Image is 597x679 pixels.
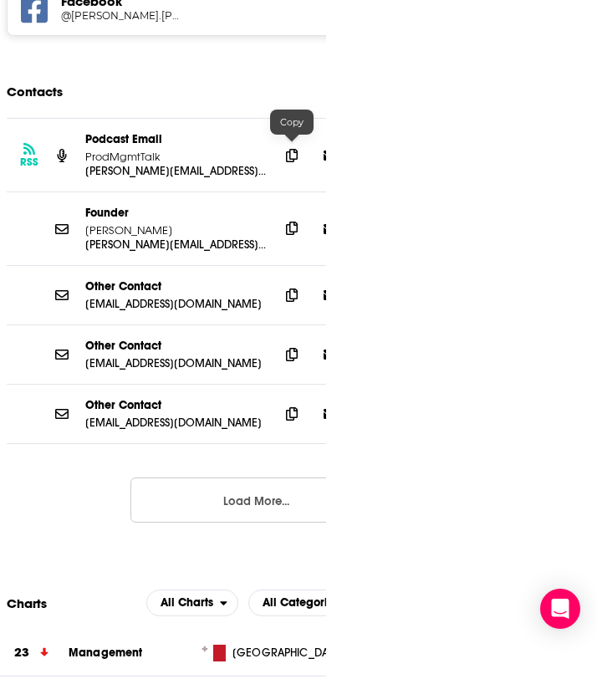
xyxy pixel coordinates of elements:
[85,398,266,412] p: Other Contact
[194,645,344,661] a: [GEOGRAPHIC_DATA]
[540,589,580,629] div: Open Intercom Messenger
[7,76,63,108] h2: Contacts
[248,590,365,616] h2: Categories
[85,206,266,220] p: Founder
[61,9,431,22] a: @[PERSON_NAME].[PERSON_NAME].73
[161,597,213,609] span: All Charts
[20,156,38,169] h3: RSS
[146,590,238,616] button: open menu
[14,643,29,662] h3: 23
[263,597,339,609] span: All Categories
[7,595,47,611] h2: Charts
[85,416,266,430] p: [EMAIL_ADDRESS][DOMAIN_NAME]
[85,339,266,353] p: Other Contact
[85,150,266,164] p: ProdMgmtTalk
[61,9,181,22] h5: @[PERSON_NAME].[PERSON_NAME].73
[85,237,266,252] p: [PERSON_NAME][EMAIL_ADDRESS][DOMAIN_NAME]
[85,164,266,178] p: [PERSON_NAME][EMAIL_ADDRESS][DOMAIN_NAME]
[69,646,143,660] a: Management
[85,223,266,237] p: [PERSON_NAME]
[270,110,314,135] div: Copy
[85,297,266,311] p: [EMAIL_ADDRESS][DOMAIN_NAME]
[248,590,365,616] button: open menu
[85,279,266,294] p: Other Contact
[85,356,266,370] p: [EMAIL_ADDRESS][DOMAIN_NAME]
[232,645,341,661] span: Malta
[146,590,238,616] h2: Platforms
[130,477,381,523] button: Load More...
[85,132,266,146] p: Podcast Email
